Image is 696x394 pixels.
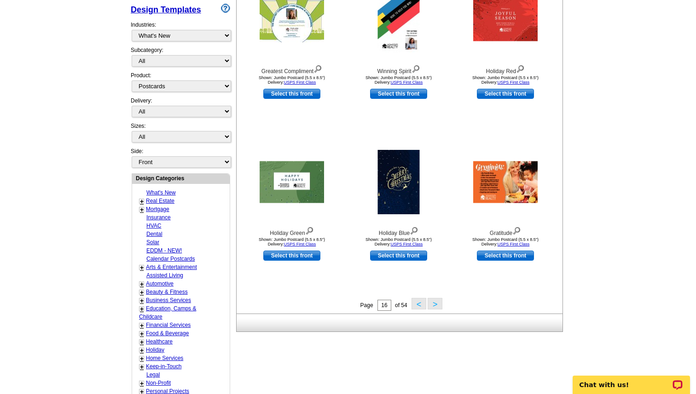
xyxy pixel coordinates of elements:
[313,63,322,73] img: view design details
[131,147,230,169] div: Side:
[140,206,144,213] a: +
[140,322,144,329] a: +
[146,280,174,287] a: Automotive
[146,256,195,262] a: Calendar Postcards
[348,63,449,75] div: Winning Spirit
[131,46,230,71] div: Subcategory:
[146,355,183,361] a: Home Services
[140,297,144,304] a: +
[140,338,144,346] a: +
[391,80,423,85] a: USPS First Class
[146,189,176,196] a: What's New
[146,264,197,270] a: Arts & Entertainment
[284,242,316,246] a: USPS First Class
[140,264,144,271] a: +
[140,347,144,354] a: +
[567,365,696,394] iframe: LiveChat chat widget
[131,5,201,14] a: Design Templates
[146,330,189,337] a: Food & Beverage
[140,289,144,296] a: +
[241,237,342,246] div: Shown: Jumbo Postcard (5.5 x 8.5") Delivery:
[131,71,230,97] div: Product:
[140,280,144,288] a: +
[140,198,144,205] a: +
[391,242,423,246] a: USPS First Class
[241,63,342,75] div: Greatest Compliment
[455,225,556,237] div: Gratitude
[146,338,173,345] a: Healthcare
[263,251,320,261] a: use this design
[140,380,144,387] a: +
[146,347,164,353] a: Holiday
[395,302,407,308] span: of 54
[370,89,427,99] a: use this design
[146,198,174,204] a: Real Estate
[146,214,171,221] a: Insurance
[146,206,169,212] a: Mortgage
[146,289,188,295] a: Beauty & Fitness
[146,380,171,386] a: Non-Profit
[477,251,534,261] a: use this design
[140,363,144,371] a: +
[455,237,556,246] div: Shown: Jumbo Postcard (5.5 x 8.5") Delivery:
[146,223,161,229] a: HVAC
[428,298,442,309] button: >
[412,298,426,309] button: <
[263,89,320,99] a: use this design
[348,75,449,85] div: Shown: Jumbo Postcard (5.5 x 8.5") Delivery:
[305,225,314,235] img: view design details
[348,225,449,237] div: Holiday Blue
[348,237,449,246] div: Shown: Jumbo Postcard (5.5 x 8.5") Delivery:
[498,242,530,246] a: USPS First Class
[221,4,230,13] img: design-wizard-help-icon.png
[360,302,373,308] span: Page
[455,63,556,75] div: Holiday Red
[473,161,538,203] img: Gratitude
[516,63,525,73] img: view design details
[146,231,162,237] a: Dental
[146,363,181,370] a: Keep-in-Touch
[512,225,521,235] img: view design details
[146,297,191,303] a: Business Services
[498,80,530,85] a: USPS First Class
[140,305,144,313] a: +
[131,16,230,46] div: Industries:
[284,80,316,85] a: USPS First Class
[378,150,420,214] img: Holiday Blue
[131,122,230,147] div: Sizes:
[455,75,556,85] div: Shown: Jumbo Postcard (5.5 x 8.5") Delivery:
[146,371,160,378] a: Legal
[477,89,534,99] a: use this design
[260,161,324,203] img: Holiday Green
[131,97,230,122] div: Delivery:
[140,330,144,337] a: +
[146,322,191,328] a: Financial Services
[139,305,196,320] a: Education, Camps & Childcare
[146,247,182,254] a: EDDM - NEW!
[146,272,183,279] a: Assisted Living
[241,225,342,237] div: Holiday Green
[146,239,159,246] a: Solar
[410,225,418,235] img: view design details
[370,251,427,261] a: use this design
[412,63,420,73] img: view design details
[132,174,230,183] div: Design Categories
[241,75,342,85] div: Shown: Jumbo Postcard (5.5 x 8.5") Delivery:
[140,355,144,362] a: +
